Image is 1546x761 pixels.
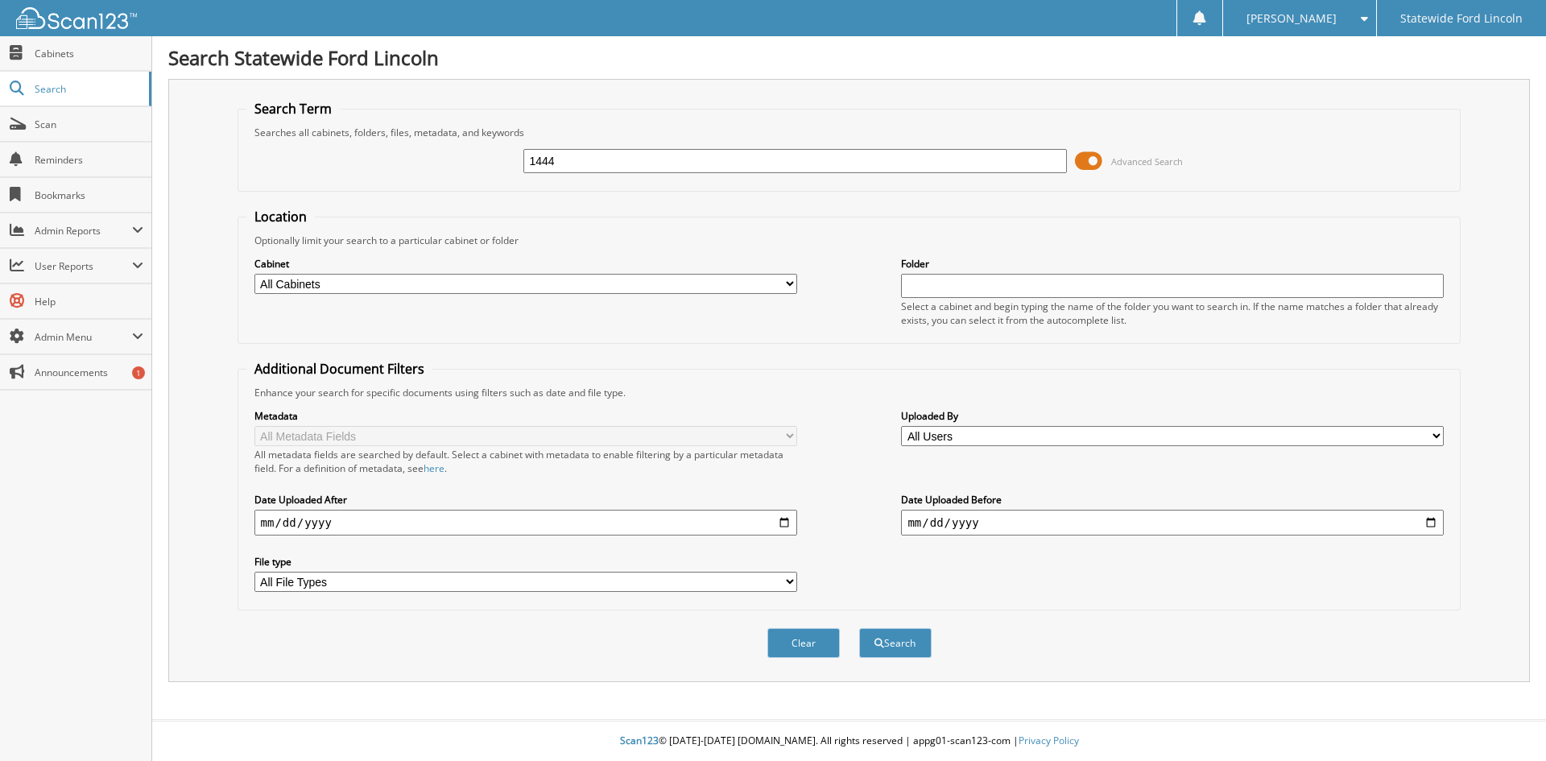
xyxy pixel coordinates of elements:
label: Cabinet [254,257,797,271]
span: Help [35,295,143,308]
input: end [901,510,1444,536]
label: File type [254,555,797,569]
a: Privacy Policy [1019,734,1079,747]
label: Uploaded By [901,409,1444,423]
img: scan123-logo-white.svg [16,7,137,29]
legend: Additional Document Filters [246,360,432,378]
div: Optionally limit your search to a particular cabinet or folder [246,234,1453,247]
span: Bookmarks [35,188,143,202]
span: Admin Reports [35,224,132,238]
label: Date Uploaded Before [901,493,1444,507]
div: 1 [132,366,145,379]
button: Search [859,628,932,658]
h1: Search Statewide Ford Lincoln [168,44,1530,71]
span: Advanced Search [1111,155,1183,168]
a: here [424,461,444,475]
legend: Search Term [246,100,340,118]
span: Announcements [35,366,143,379]
span: Statewide Ford Lincoln [1400,14,1523,23]
span: Cabinets [35,47,143,60]
span: Scan [35,118,143,131]
label: Folder [901,257,1444,271]
label: Metadata [254,409,797,423]
iframe: Chat Widget [1465,684,1546,761]
span: [PERSON_NAME] [1246,14,1337,23]
button: Clear [767,628,840,658]
input: start [254,510,797,536]
div: © [DATE]-[DATE] [DOMAIN_NAME]. All rights reserved | appg01-scan123-com | [152,722,1546,761]
label: Date Uploaded After [254,493,797,507]
span: Admin Menu [35,330,132,344]
div: All metadata fields are searched by default. Select a cabinet with metadata to enable filtering b... [254,448,797,475]
span: User Reports [35,259,132,273]
span: Search [35,82,141,96]
div: Searches all cabinets, folders, files, metadata, and keywords [246,126,1453,139]
legend: Location [246,208,315,225]
span: Scan123 [620,734,659,747]
div: Enhance your search for specific documents using filters such as date and file type. [246,386,1453,399]
div: Select a cabinet and begin typing the name of the folder you want to search in. If the name match... [901,300,1444,327]
span: Reminders [35,153,143,167]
